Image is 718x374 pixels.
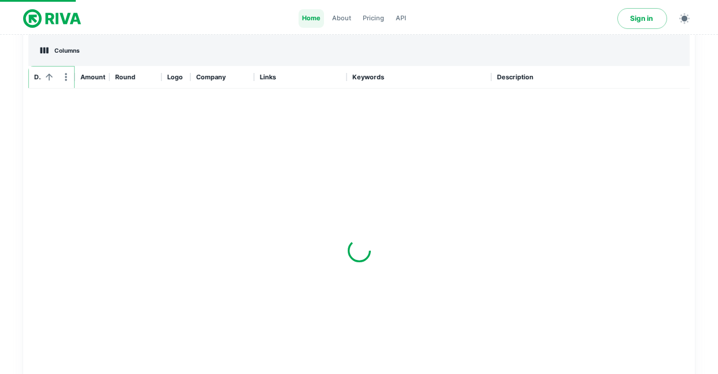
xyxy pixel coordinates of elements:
[359,9,388,28] a: Pricing
[396,13,406,23] span: API
[352,66,384,89] div: Keywords
[38,44,83,57] button: Select columns
[28,66,75,89] div: Date
[392,9,410,28] a: API
[254,66,347,89] div: Links
[260,66,276,89] div: Links
[302,13,321,23] span: Home
[299,9,324,28] a: Home
[167,66,183,89] div: Logo
[75,66,109,89] div: Amount
[347,66,491,89] div: Keywords
[109,66,161,89] div: Round
[115,66,135,89] div: Round
[41,69,57,85] button: Sort
[497,66,533,89] div: Description
[329,9,355,28] a: About
[57,68,75,86] button: Menu
[80,66,105,89] div: Amount
[34,66,41,89] div: Date
[332,13,351,23] span: About
[190,66,254,89] div: Company
[161,66,190,89] div: Logo
[196,66,226,89] div: Company
[617,8,667,29] a: Sign in
[23,7,81,30] img: logo.svg
[363,13,384,23] span: Pricing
